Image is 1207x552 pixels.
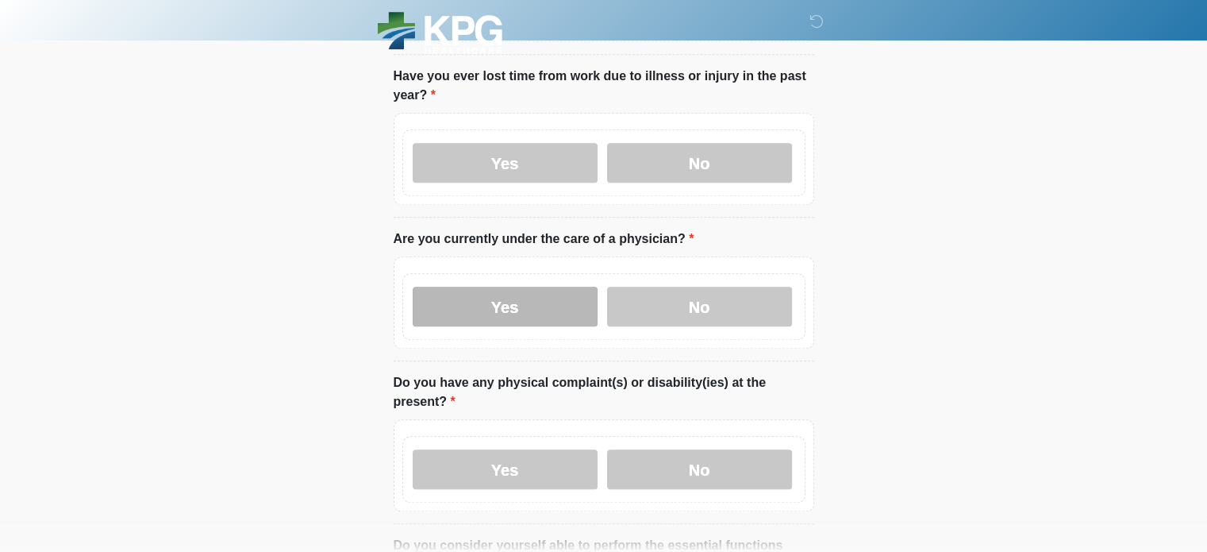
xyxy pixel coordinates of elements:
[394,230,694,249] label: Are you currently under the care of a physician?
[394,67,814,105] label: Have you ever lost time from work due to illness or injury in the past year?
[413,287,598,326] label: Yes
[413,143,598,183] label: Yes
[378,12,502,54] img: KPG Healthcare Logo
[607,287,792,326] label: No
[413,450,598,489] label: Yes
[607,143,792,183] label: No
[394,373,814,411] label: Do you have any physical complaint(s) or disability(ies) at the present?
[607,450,792,489] label: No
